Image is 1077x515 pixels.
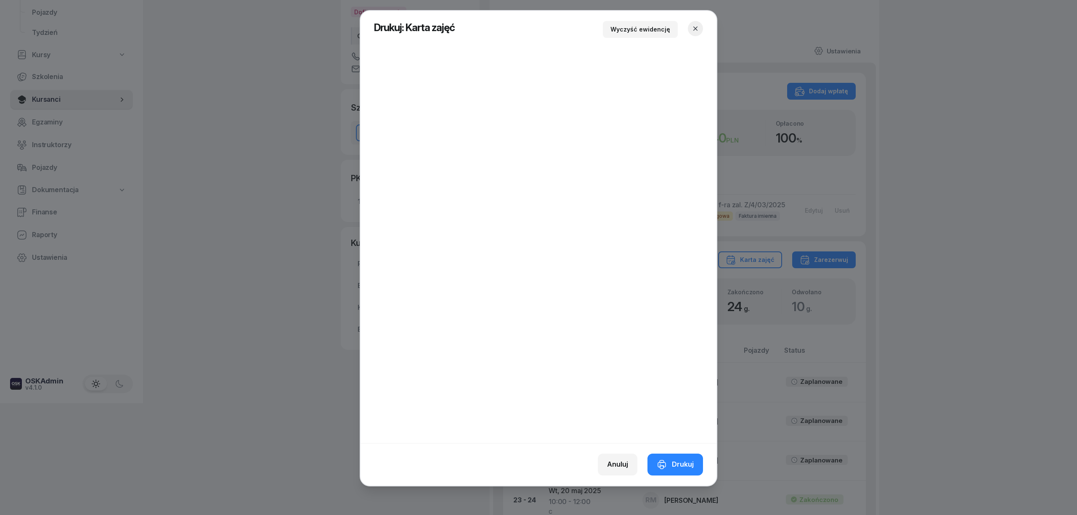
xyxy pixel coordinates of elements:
div: Drukuj [657,459,694,470]
span: Drukuj: Karta zajęć [374,21,455,34]
div: Anuluj [607,459,628,470]
button: Anuluj [598,454,637,475]
div: Wyczyść ewidencję [610,24,670,34]
button: Drukuj [647,454,703,475]
button: Wyczyść ewidencję [603,21,678,38]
